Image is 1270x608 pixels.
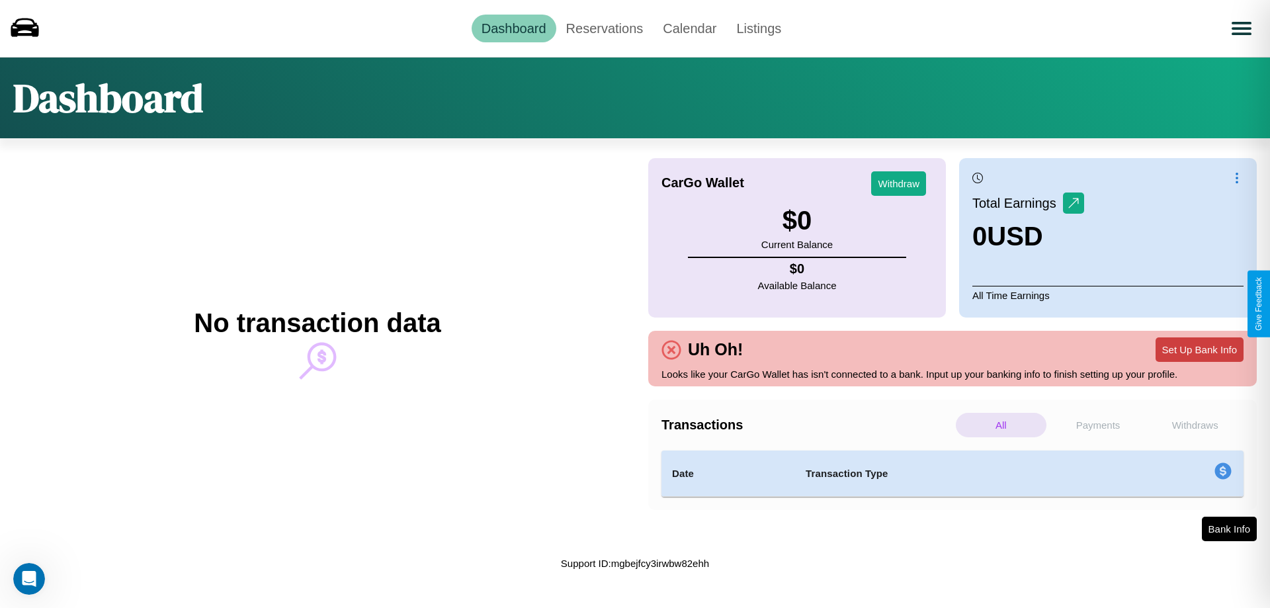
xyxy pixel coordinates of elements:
[653,15,726,42] a: Calendar
[956,413,1046,437] p: All
[661,175,744,191] h4: CarGo Wallet
[194,308,441,338] h2: No transaction data
[681,340,749,359] h4: Uh Oh!
[761,236,833,253] p: Current Balance
[1150,413,1240,437] p: Withdraws
[672,466,784,482] h4: Date
[726,15,791,42] a: Listings
[661,451,1244,497] table: simple table
[1223,10,1260,47] button: Open menu
[806,466,1106,482] h4: Transaction Type
[972,222,1084,251] h3: 0 USD
[1156,337,1244,362] button: Set Up Bank Info
[556,15,654,42] a: Reservations
[1053,413,1144,437] p: Payments
[761,206,833,236] h3: $ 0
[13,563,45,595] iframe: Intercom live chat
[972,191,1063,215] p: Total Earnings
[1202,517,1257,541] button: Bank Info
[758,277,837,294] p: Available Balance
[472,15,556,42] a: Dashboard
[972,286,1244,304] p: All Time Earnings
[871,171,926,196] button: Withdraw
[661,365,1244,383] p: Looks like your CarGo Wallet has isn't connected to a bank. Input up your banking info to finish ...
[1254,277,1263,331] div: Give Feedback
[561,554,709,572] p: Support ID: mgbejfcy3irwbw82ehh
[661,417,952,433] h4: Transactions
[758,261,837,277] h4: $ 0
[13,71,203,125] h1: Dashboard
